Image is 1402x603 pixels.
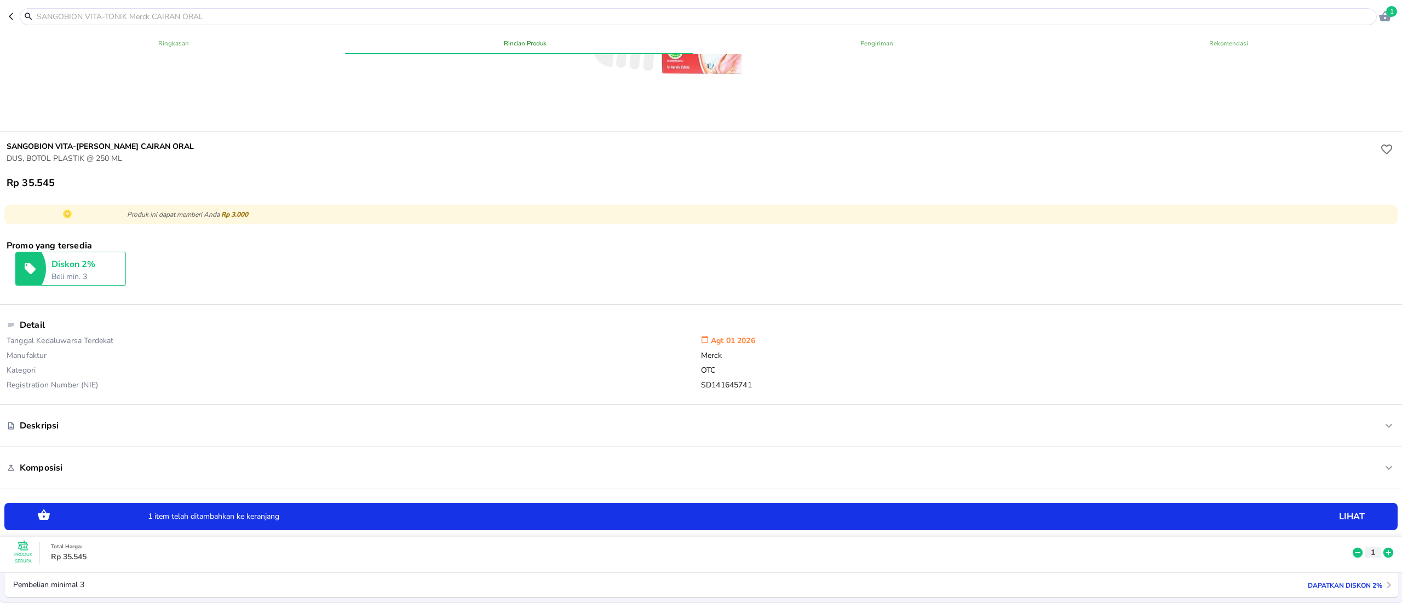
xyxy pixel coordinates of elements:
[7,240,1395,252] p: Promo yang tersedia
[221,210,248,219] span: Rp 3.000
[1368,547,1378,558] p: 1
[36,11,1374,22] input: SANGOBION VITA-TONIK Merck CAIRAN ORAL
[13,581,84,589] p: Pembelian minimal 3
[51,271,120,282] p: Beli min. 3
[7,141,1378,153] h6: SANGOBION VITA-[PERSON_NAME] CAIRAN ORAL
[1302,580,1382,590] p: Dapatkan diskon 2%
[7,314,1395,396] div: DetailTanggal Kedaluwarsa TerdekatAgt 01 2026ManufakturMerckKategoriOTCRegistration Number (NIE)S...
[701,380,1395,390] p: SD141645741
[4,38,343,49] span: Ringkasan
[701,335,1395,350] p: Agt 01 2026
[148,513,1143,521] p: 1 item telah ditambahkan ke keranjang
[127,210,1390,219] p: Produk ini dapat memberi Anda
[1365,547,1381,558] button: 1
[51,551,1351,563] p: Rp 35.545
[7,335,701,350] p: Tanggal Kedaluwarsa Terdekat
[7,153,1378,164] p: DUS, BOTOL PLASTIK @ 250 ML
[51,258,120,271] p: Diskon 2%
[7,176,55,189] p: Rp 35.545
[1386,6,1397,17] span: 1
[7,365,701,380] p: Kategori
[1377,8,1393,25] button: 1
[7,350,701,365] p: Manufaktur
[356,38,694,49] span: Rincian Produk
[708,38,1046,49] span: Pengiriman
[701,365,1395,380] p: OTC
[7,380,701,390] p: Registration Number (NIE)
[701,350,1395,365] p: Merck
[51,543,1351,551] p: Total Harga :
[7,456,1395,480] div: Komposisi
[1059,38,1398,49] span: Rekomendasi
[12,542,34,564] button: Produk Serupa
[20,462,62,474] p: Komposisi
[345,53,692,54] span: indicator
[12,552,34,565] p: Produk Serupa
[20,319,45,331] p: Detail
[7,414,1395,438] div: Deskripsi
[20,420,59,432] p: Deskripsi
